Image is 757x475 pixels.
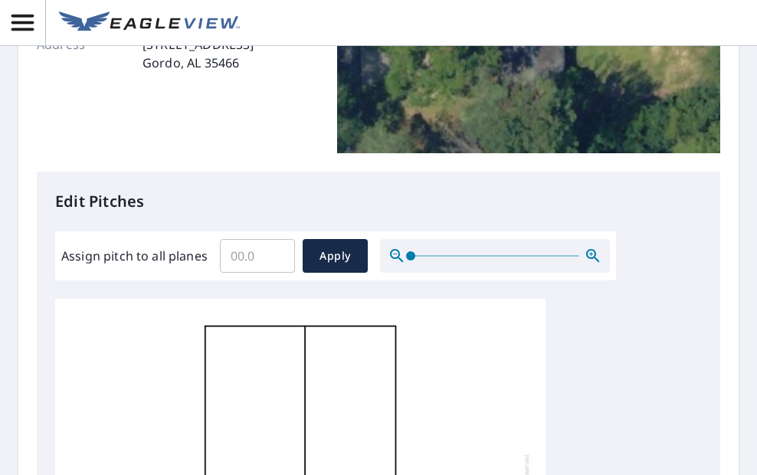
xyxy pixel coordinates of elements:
[220,234,295,277] input: 00.0
[37,35,129,72] p: Address
[143,35,254,72] p: [STREET_ADDRESS] Gordo, AL 35466
[59,11,240,34] img: EV Logo
[55,190,702,213] p: Edit Pitches
[61,247,208,265] label: Assign pitch to all planes
[315,247,356,266] span: Apply
[303,239,368,273] button: Apply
